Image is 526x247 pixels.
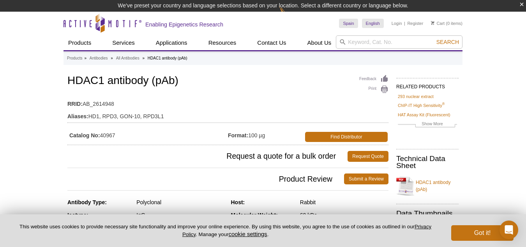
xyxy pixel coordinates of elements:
li: HDAC1 antibody (pAb) [148,56,187,60]
a: Privacy Policy [182,224,431,237]
td: 40967 [67,127,228,143]
td: HD1, RPD3, GON-10, RPD3L1 [67,108,388,121]
span: Product Review [67,173,344,184]
a: Login [392,21,402,26]
li: » [111,56,113,60]
strong: Catalog No: [69,132,100,139]
a: HAT Assay Kit (Fluorescent) [398,111,450,118]
td: 100 µg [228,127,304,143]
td: AB_2614948 [67,96,388,108]
a: Feedback [359,75,388,83]
a: Products [67,55,82,62]
h1: HDAC1 antibody (pAb) [67,75,388,88]
div: Open Intercom Messenger [500,221,518,239]
strong: Isotype: [67,212,88,218]
strong: RRID: [67,100,83,107]
a: Submit a Review [344,173,388,184]
a: HDAC1 antibody (pAb) [396,174,459,198]
a: Request Quote [348,151,388,162]
a: Applications [151,35,192,50]
a: Products [64,35,96,50]
a: Show More [398,120,457,129]
span: Request a quote for a bulk order [67,151,348,162]
h2: Technical Data Sheet [396,155,459,169]
strong: Aliases: [67,113,88,120]
a: ChIP-IT High Sensitivity® [398,102,445,109]
h2: Data Thumbnails [396,210,459,217]
strong: Molecular Weight: [231,212,278,218]
div: Polyclonal [136,199,225,206]
button: Got it! [451,225,514,241]
strong: Host: [231,199,245,205]
button: cookie settings [228,231,267,237]
a: 293 nuclear extract [398,93,434,100]
a: English [362,19,384,28]
img: Change Here [279,6,300,24]
div: 60 kDa [300,212,388,219]
div: Rabbit [300,199,388,206]
a: Antibodies [90,55,108,62]
a: Services [108,35,139,50]
li: | [404,19,405,28]
a: All Antibodies [116,55,139,62]
a: Resources [204,35,241,50]
li: (0 items) [431,19,462,28]
sup: ® [442,102,445,106]
li: » [142,56,145,60]
img: Your Cart [431,21,434,25]
a: Find Distributor [305,132,388,142]
h2: RELATED PRODUCTS [396,78,459,92]
button: Search [434,39,461,46]
strong: Format: [228,132,248,139]
a: Spain [339,19,358,28]
a: Print [359,85,388,94]
div: IgG [136,212,225,219]
h2: Enabling Epigenetics Research [145,21,223,28]
strong: Antibody Type: [67,199,107,205]
a: Cart [431,21,445,26]
input: Keyword, Cat. No. [336,35,462,49]
a: Register [407,21,423,26]
p: This website uses cookies to provide necessary site functionality and improve your online experie... [12,223,438,238]
a: Contact Us [252,35,291,50]
span: Search [436,39,459,45]
li: » [84,56,86,60]
a: About Us [303,35,336,50]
